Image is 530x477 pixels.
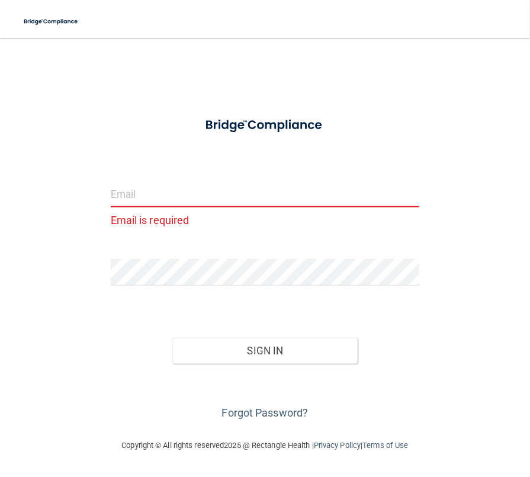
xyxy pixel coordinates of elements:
[222,406,309,419] a: Forgot Password?
[49,427,481,465] div: Copyright © All rights reserved 2025 @ Rectangle Health | |
[362,441,408,450] a: Terms of Use
[111,210,420,230] p: Email is required
[111,181,420,207] input: Email
[172,338,358,364] button: Sign In
[192,109,338,142] img: bridge_compliance_login_screen.278c3ca4.svg
[18,9,85,34] img: bridge_compliance_login_screen.278c3ca4.svg
[314,441,361,450] a: Privacy Policy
